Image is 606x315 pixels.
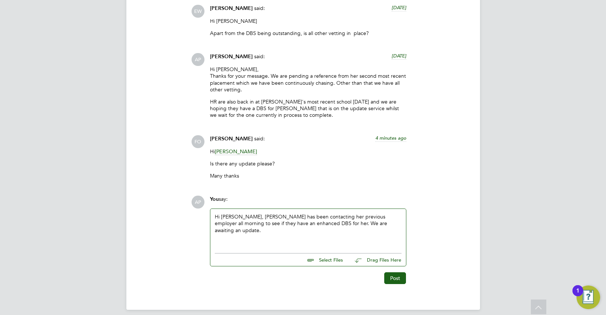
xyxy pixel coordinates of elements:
[210,5,253,11] span: [PERSON_NAME]
[192,53,204,66] span: AP
[215,148,257,155] span: [PERSON_NAME]
[210,66,406,93] p: Hi [PERSON_NAME], Thanks for your message. We are pending a reference from her second most recent...
[392,4,406,11] span: [DATE]
[210,53,253,60] span: [PERSON_NAME]
[254,5,265,11] span: said:
[392,53,406,59] span: [DATE]
[254,135,265,142] span: said:
[577,286,600,309] button: Open Resource Center, 1 new notification
[215,213,402,245] div: Hi [PERSON_NAME], [PERSON_NAME] has been contacting her previous employer all morning to see if t...
[210,18,406,24] p: Hi [PERSON_NAME]
[349,252,402,268] button: Drag Files Here
[210,172,406,179] p: Many thanks
[375,135,406,141] span: 4 minutes ago
[210,148,406,155] p: Hi
[210,30,406,36] p: Apart from the DBS being outstanding, is all other vetting in place?
[254,53,265,60] span: said:
[192,196,204,209] span: AP
[384,272,406,284] button: Post
[192,5,204,18] span: EW
[210,98,406,119] p: HR are also back in at [PERSON_NAME]'s most recent school [DATE] and we are hoping they have a DB...
[576,291,579,300] div: 1
[210,196,406,209] div: say:
[192,135,204,148] span: FO
[210,196,219,202] span: You
[210,136,253,142] span: [PERSON_NAME]
[210,160,406,167] p: Is there any update please?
